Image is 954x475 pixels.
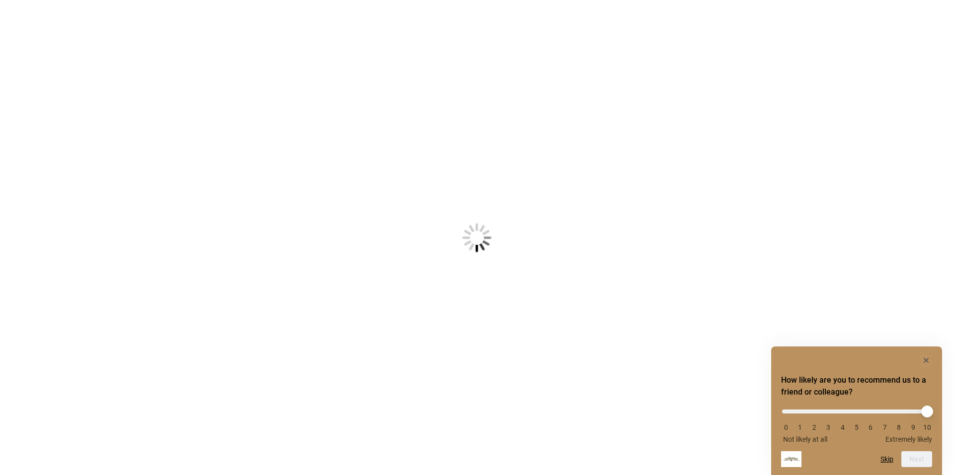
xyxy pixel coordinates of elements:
li: 0 [781,423,791,431]
img: Loading [413,174,541,301]
li: 7 [880,423,890,431]
li: 4 [838,423,848,431]
li: 5 [852,423,862,431]
button: Skip [880,455,893,463]
li: 10 [922,423,932,431]
div: How likely are you to recommend us to a friend or colleague? Select an option from 0 to 10, with ... [781,354,932,467]
li: 3 [823,423,833,431]
li: 2 [809,423,819,431]
button: Hide survey [920,354,932,366]
h2: How likely are you to recommend us to a friend or colleague? Select an option from 0 to 10, with ... [781,374,932,398]
li: 6 [866,423,875,431]
button: Next question [901,451,932,467]
div: How likely are you to recommend us to a friend or colleague? Select an option from 0 to 10, with ... [781,402,932,443]
span: Not likely at all [783,435,827,443]
span: Extremely likely [885,435,932,443]
li: 9 [908,423,918,431]
li: 1 [795,423,805,431]
li: 8 [894,423,904,431]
